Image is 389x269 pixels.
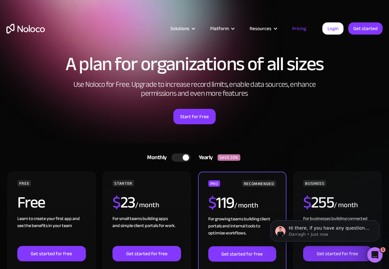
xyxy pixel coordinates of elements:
[17,180,31,186] div: FREE
[202,24,242,33] div: Platform
[112,246,181,261] a: Get started for free
[334,200,358,210] div: / month
[135,200,159,210] div: / month
[6,54,383,74] h1: A plan for organizations of all sizes
[208,188,216,218] span: $
[380,247,385,252] span: 1
[322,22,343,35] a: Login
[284,24,314,33] a: Pricing
[6,24,45,34] a: home
[112,180,134,186] div: STARTER
[348,22,383,35] a: Get started
[242,24,284,33] div: Resources
[218,154,240,161] div: SAVE 20%
[112,194,135,210] h2: 23
[66,80,323,98] h2: Use Noloco for Free. Upgrade to increase record limits, enable data sources, enhance permissions ...
[208,180,220,187] div: PRO
[303,194,334,210] h2: 255
[303,180,326,186] div: BUSINESS
[17,215,86,246] div: Learn to create your first app and see the benefits in your team ‍
[210,24,229,33] div: Platform
[261,207,389,252] iframe: Intercom notifications message
[17,246,86,261] a: Get started for free
[208,195,234,211] h2: 119
[303,187,311,217] span: $
[367,247,383,263] iframe: Intercom live chat
[208,246,276,262] a: Get started for free
[17,194,45,210] h2: Free
[191,153,218,162] div: Yearly
[250,24,271,33] div: Resources
[242,180,276,187] div: RECOMMENDED
[208,216,276,246] div: For growing teams building client portals and internal tools to optimize workflows.
[112,215,181,246] div: For small teams building apps and simple client portals for work. ‍
[162,24,202,33] div: Solutions
[234,200,258,211] div: / month
[170,24,189,33] div: Solutions
[173,109,216,124] a: Start for Free
[303,246,372,261] a: Get started for free
[139,153,171,162] div: Monthly
[112,187,120,217] span: $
